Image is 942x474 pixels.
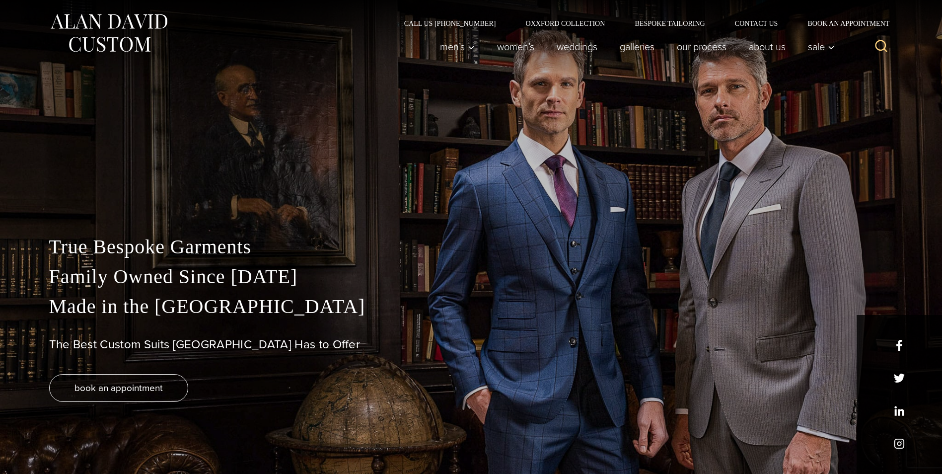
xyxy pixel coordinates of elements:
[510,20,620,27] a: Oxxford Collection
[49,374,188,402] a: book an appointment
[49,232,893,321] p: True Bespoke Garments Family Owned Since [DATE] Made in the [GEOGRAPHIC_DATA]
[389,20,893,27] nav: Secondary Navigation
[870,35,893,59] button: View Search Form
[665,37,737,57] a: Our Process
[49,11,168,55] img: Alan David Custom
[486,37,545,57] a: Women’s
[545,37,608,57] a: weddings
[429,37,840,57] nav: Primary Navigation
[389,20,511,27] a: Call Us [PHONE_NUMBER]
[440,42,475,52] span: Men’s
[74,381,163,395] span: book an appointment
[49,337,893,352] h1: The Best Custom Suits [GEOGRAPHIC_DATA] Has to Offer
[737,37,797,57] a: About Us
[793,20,893,27] a: Book an Appointment
[620,20,720,27] a: Bespoke Tailoring
[608,37,665,57] a: Galleries
[808,42,835,52] span: Sale
[720,20,793,27] a: Contact Us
